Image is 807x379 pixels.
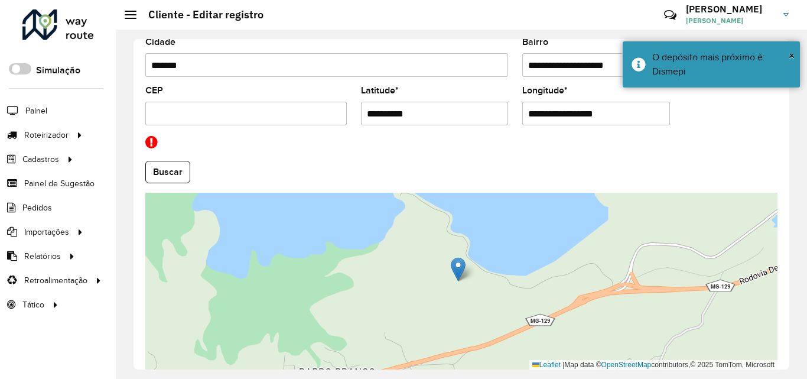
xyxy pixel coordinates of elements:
span: Retroalimentação [24,274,87,287]
span: | [562,361,564,369]
span: [PERSON_NAME] [686,15,775,26]
label: CEP [145,83,163,98]
button: Close [789,47,795,64]
i: Geocode reverso não realizado. Coordenadas e endereço podem estar divergentes [145,135,164,161]
span: Cadastros [22,153,59,166]
a: OpenStreetMap [601,361,652,369]
span: Roteirizador [24,129,69,141]
label: Cidade [145,35,175,49]
label: Longitude [522,83,568,98]
a: Contato Rápido [658,2,683,28]
label: Bairro [522,35,548,49]
a: Leaflet [532,361,561,369]
span: Painel [25,105,47,117]
h3: [PERSON_NAME] [686,4,775,15]
span: × [789,49,795,62]
span: Relatórios [24,250,61,263]
span: Painel de Sugestão [24,177,95,190]
h2: Cliente - Editar registro [136,8,263,21]
span: Pedidos [22,202,52,214]
span: Importações [24,226,69,238]
div: O depósito mais próximo é: Dismepi [652,50,791,79]
button: Buscar [145,161,190,183]
label: Simulação [36,63,80,77]
label: Latitude [361,83,399,98]
img: Marker [451,257,466,281]
span: Tático [22,299,44,311]
div: Map data © contributors,© 2025 TomTom, Microsoft [529,360,777,370]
